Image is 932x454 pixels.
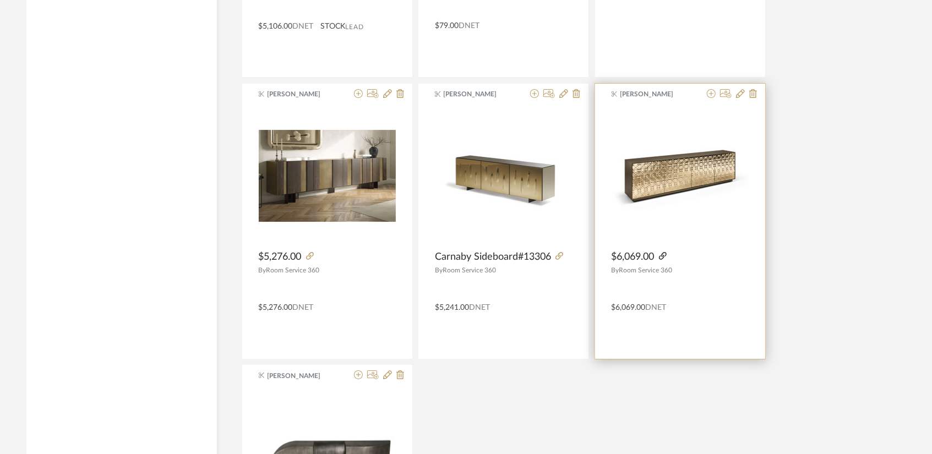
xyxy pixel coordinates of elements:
span: $5,106.00 [259,23,293,30]
span: $6,069.00 [612,251,655,263]
span: DNET [469,304,490,311]
img: Carnaby Sideboard#13306 [435,130,572,221]
span: By [612,267,619,274]
span: DNET [293,23,314,30]
span: [PERSON_NAME] [444,89,513,99]
span: Room Service 360 [266,267,320,274]
span: $5,276.00 [259,251,302,263]
span: DNET [459,22,479,30]
span: DNET [293,304,314,311]
div: 0 [259,107,396,245]
span: Lead [346,23,364,31]
span: $6,069.00 [612,304,646,311]
span: $5,241.00 [435,304,469,311]
span: [PERSON_NAME] [620,89,689,99]
img: $5,276.00 [259,130,396,221]
span: $79.00 [435,22,459,30]
span: Room Service 360 [443,267,496,274]
span: $5,276.00 [259,304,293,311]
span: STOCK [321,21,346,32]
span: Carnaby Sideboard#13306 [435,251,551,263]
img: $6,069.00 [612,130,749,221]
span: [PERSON_NAME] [267,371,336,381]
span: DNET [646,304,667,311]
span: By [259,267,266,274]
span: Room Service 360 [619,267,673,274]
span: [PERSON_NAME] [267,89,336,99]
span: By [435,267,443,274]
